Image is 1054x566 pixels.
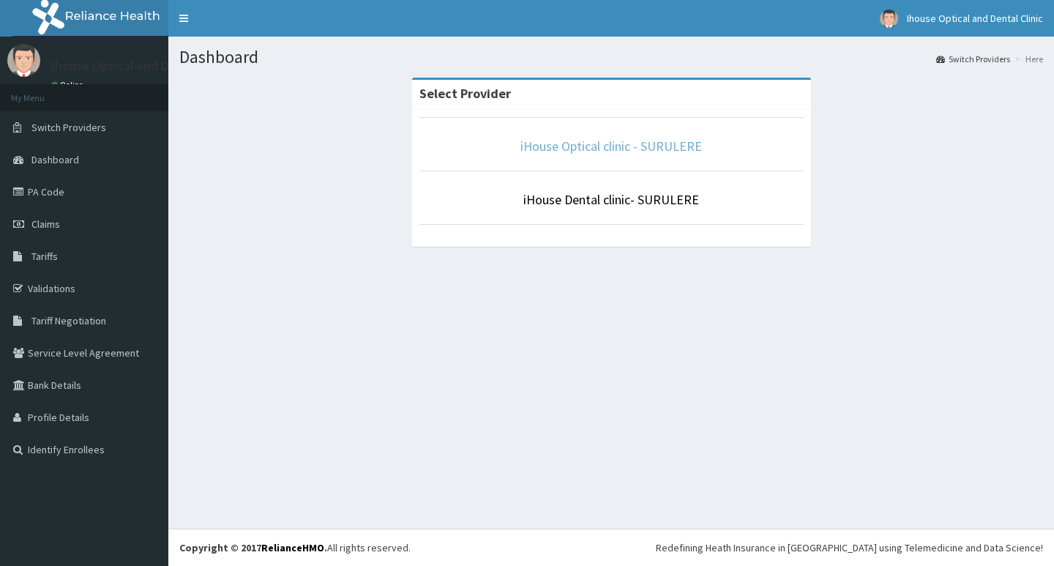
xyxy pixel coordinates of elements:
[179,48,1043,67] h1: Dashboard
[31,314,106,327] span: Tariff Negotiation
[880,10,898,28] img: User Image
[656,540,1043,555] div: Redefining Heath Insurance in [GEOGRAPHIC_DATA] using Telemedicine and Data Science!
[51,59,233,72] p: Ihouse Optical and Dental Clinic
[51,80,86,90] a: Online
[1012,53,1043,65] li: Here
[7,44,40,77] img: User Image
[31,250,58,263] span: Tariffs
[31,121,106,134] span: Switch Providers
[31,217,60,231] span: Claims
[31,153,79,166] span: Dashboard
[523,191,699,208] a: iHouse Dental clinic- SURULERE
[907,12,1043,25] span: Ihouse Optical and Dental Clinic
[261,541,324,554] a: RelianceHMO
[520,138,702,154] a: iHouse Optical clinic - SURULERE
[419,85,511,102] strong: Select Provider
[936,53,1010,65] a: Switch Providers
[168,529,1054,566] footer: All rights reserved.
[179,541,327,554] strong: Copyright © 2017 .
